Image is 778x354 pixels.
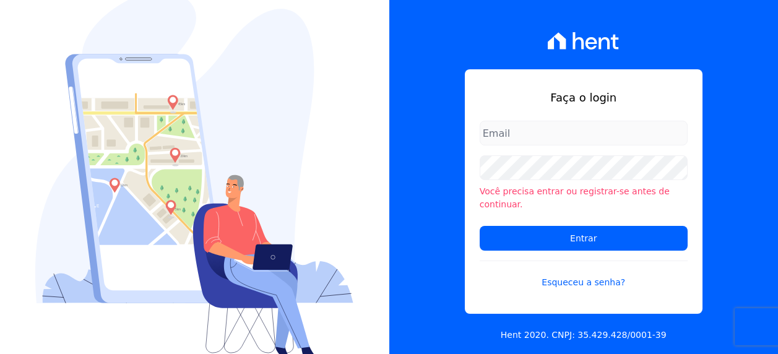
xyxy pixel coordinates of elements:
h1: Faça o login [480,89,688,106]
a: Esqueceu a senha? [480,261,688,289]
p: Hent 2020. CNPJ: 35.429.428/0001-39 [501,329,667,342]
input: Entrar [480,226,688,251]
input: Email [480,121,688,145]
li: Você precisa entrar ou registrar-se antes de continuar. [480,185,688,211]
